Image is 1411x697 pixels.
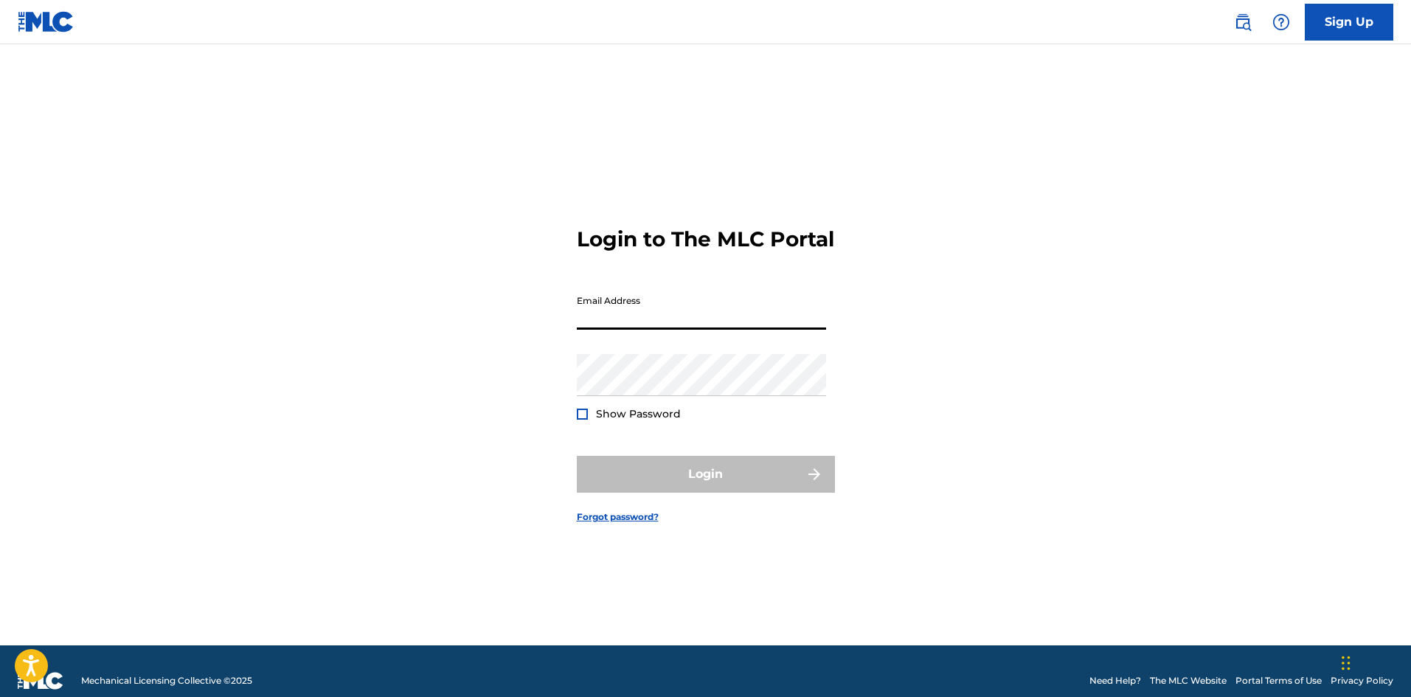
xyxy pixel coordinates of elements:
[1266,7,1296,37] div: Help
[18,11,74,32] img: MLC Logo
[18,672,63,690] img: logo
[1089,674,1141,687] a: Need Help?
[577,226,834,252] h3: Login to The MLC Portal
[1228,7,1258,37] a: Public Search
[1337,626,1411,697] iframe: Chat Widget
[1342,641,1351,685] div: Drag
[596,407,681,420] span: Show Password
[81,674,252,687] span: Mechanical Licensing Collective © 2025
[1234,13,1252,31] img: search
[1305,4,1393,41] a: Sign Up
[1331,674,1393,687] a: Privacy Policy
[1150,674,1227,687] a: The MLC Website
[1235,674,1322,687] a: Portal Terms of Use
[577,510,659,524] a: Forgot password?
[1272,13,1290,31] img: help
